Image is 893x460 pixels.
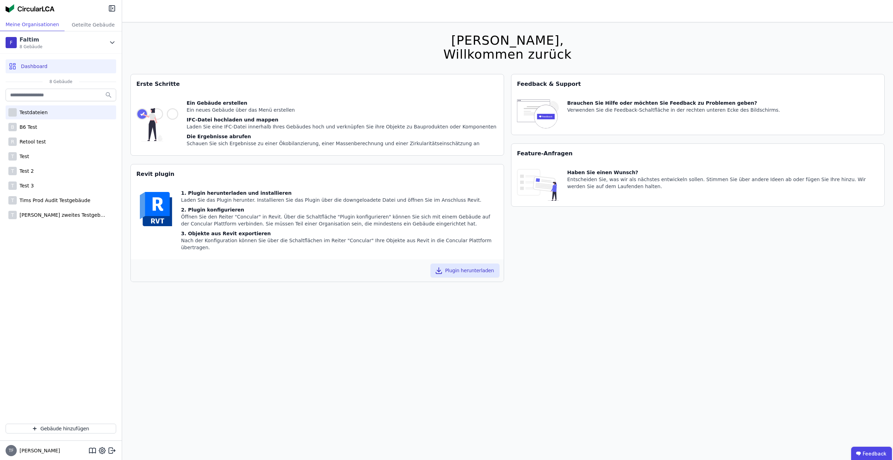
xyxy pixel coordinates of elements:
[443,34,572,47] div: [PERSON_NAME],
[6,37,17,48] div: F
[187,116,496,123] div: IFC-Datei hochladen und mappen
[21,63,47,70] span: Dashboard
[517,99,559,129] img: feedback-icon-HCTs5lye.svg
[17,168,34,175] div: Test 2
[8,123,17,131] div: B
[181,196,498,203] div: Laden Sie das Plugin herunter. Installieren Sie das Plugin über die downgeloadete Datei und öffne...
[9,448,14,453] span: TF
[187,123,496,130] div: Laden Sie eine IFC-Datei innerhalb Ihres Gebäudes hoch und verknüpfen Sie ihre Objekte zu Bauprod...
[136,190,175,229] img: revit-YwGVQcbs.svg
[17,124,37,131] div: B6 Test
[567,169,879,176] div: Haben Sie einen Wunsch?
[567,106,780,113] div: Verwenden Sie die Feedback-Schaltfläche in der rechten unteren Ecke des Bildschirms.
[17,447,60,454] span: [PERSON_NAME]
[567,176,879,190] div: Entscheiden Sie, was wir als nächstes entwickeln sollen. Stimmen Sie über andere Ideen ab oder fü...
[181,213,498,227] div: Öffnen Sie den Reiter "Concular" in Revit. Über die Schaltfläche "Plugin konfigurieren" können Si...
[8,138,17,146] div: R
[20,44,43,50] span: 8 Gebäude
[181,190,498,196] div: 1. Plugin herunterladen und installieren
[43,79,80,84] span: 8 Gebäude
[65,18,122,31] div: Geteilte Gebäude
[181,230,498,237] div: 3. Objekte aus Revit exportieren
[567,99,780,106] div: Brauchen Sie Hilfe oder möchten Sie Feedback zu Problemen geben?
[131,74,504,94] div: Erste Schritte
[17,182,34,189] div: Test 3
[17,138,46,145] div: Retool test
[20,36,43,44] div: Faltim
[17,212,107,218] div: [PERSON_NAME] zweites Testgebäude
[8,152,17,161] div: T
[187,106,496,113] div: Ein neues Gebäude über das Menü erstellen
[443,47,572,61] div: Willkommen zurück
[181,237,498,251] div: Nach der Konfiguration können Sie über die Schaltflächen im Reiter "Concular" Ihre Objekte aus Re...
[17,153,29,160] div: Test
[8,181,17,190] div: T
[17,197,90,204] div: Tims Prod Audit Testgebäude
[187,140,496,147] div: Schauen Sie sich Ergebnisse zu einer Ökobilanzierung, einer Massenberechnung und einer Zirkularit...
[511,74,884,94] div: Feedback & Support
[8,167,17,175] div: T
[511,144,884,163] div: Feature-Anfragen
[187,99,496,106] div: Ein Gebäude erstellen
[17,109,48,116] div: Testdateien
[8,211,17,219] div: T
[131,164,504,184] div: Revit plugin
[187,133,496,140] div: Die Ergebnisse abrufen
[181,206,498,213] div: 2. Plugin konfigurieren
[6,424,116,433] button: Gebäude hinzufügen
[6,4,54,13] img: Concular
[430,264,500,277] button: Plugin herunterladen
[517,169,559,201] img: feature_request_tile-UiXE1qGU.svg
[8,196,17,205] div: T
[136,99,178,150] img: getting_started_tile-DrF_GRSv.svg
